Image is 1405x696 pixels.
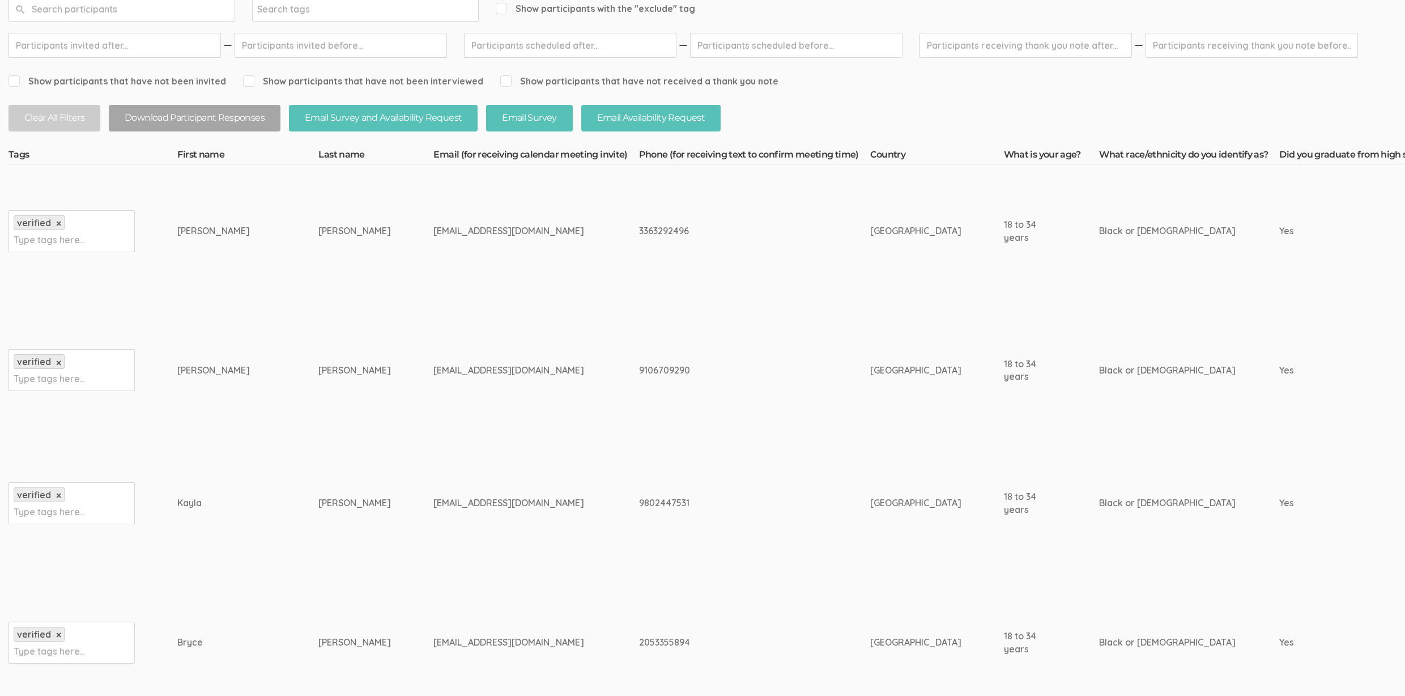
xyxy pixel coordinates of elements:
th: What is your age? [1004,148,1100,164]
input: Participants scheduled before... [690,33,902,58]
iframe: Chat Widget [1348,642,1405,696]
input: Type tags here... [14,232,84,247]
th: Email (for receiving calendar meeting invite) [433,148,638,164]
span: Show participants that have not been invited [8,75,226,88]
img: dash.svg [222,33,233,58]
div: [PERSON_NAME] [318,636,391,649]
span: Show participants that have not been interviewed [243,75,483,88]
input: Type tags here... [14,371,84,386]
div: [EMAIL_ADDRESS][DOMAIN_NAME] [433,496,596,510]
a: × [56,630,61,640]
button: Email Survey and Availability Request [289,105,478,131]
img: dash.svg [678,33,689,58]
div: 2053355894 [639,636,828,649]
div: Black or [DEMOGRAPHIC_DATA] [1099,636,1237,649]
div: [PERSON_NAME] [318,496,391,510]
div: Yes [1279,364,1404,377]
span: verified [17,489,51,500]
span: Show participants that have not received a thank you note [500,75,778,88]
div: Kayla [177,496,276,510]
span: verified [17,356,51,367]
div: 18 to 34 years [1004,630,1057,656]
span: verified [17,629,51,640]
input: Participants invited before... [235,33,447,58]
img: dash.svg [1133,33,1144,58]
div: [PERSON_NAME] [318,224,391,237]
div: [GEOGRAPHIC_DATA] [870,224,961,237]
button: Clear All Filters [8,105,100,131]
th: Phone (for receiving text to confirm meeting time) [639,148,870,164]
input: Search tags [257,2,328,16]
div: [EMAIL_ADDRESS][DOMAIN_NAME] [433,636,596,649]
span: Show participants with the "exclude" tag [496,2,695,15]
div: [PERSON_NAME] [177,364,276,377]
input: Type tags here... [14,504,84,519]
div: [EMAIL_ADDRESS][DOMAIN_NAME] [433,364,596,377]
a: × [56,219,61,228]
a: × [56,358,61,368]
div: Yes [1279,224,1404,237]
div: [GEOGRAPHIC_DATA] [870,364,961,377]
div: 18 to 34 years [1004,218,1057,244]
th: What race/ethnicity do you identify as? [1099,148,1279,164]
button: Download Participant Responses [109,105,280,131]
div: Black or [DEMOGRAPHIC_DATA] [1099,224,1237,237]
div: [PERSON_NAME] [177,224,276,237]
div: Yes [1279,636,1404,649]
th: Tags [8,148,177,164]
div: [GEOGRAPHIC_DATA] [870,636,961,649]
div: 18 to 34 years [1004,490,1057,516]
th: First name [177,148,318,164]
input: Participants receiving thank you note before... [1146,33,1358,58]
a: × [56,491,61,500]
div: Black or [DEMOGRAPHIC_DATA] [1099,496,1237,510]
th: Country [870,148,1004,164]
input: Participants invited after... [8,33,221,58]
div: Black or [DEMOGRAPHIC_DATA] [1099,364,1237,377]
button: Email Availability Request [581,105,721,131]
div: [GEOGRAPHIC_DATA] [870,496,961,510]
button: Email Survey [486,105,572,131]
div: [PERSON_NAME] [318,364,391,377]
div: 3363292496 [639,224,828,237]
div: 9106709290 [639,364,828,377]
th: Last name [318,148,433,164]
div: 9802447531 [639,496,828,510]
div: Yes [1279,496,1404,510]
div: 18 to 34 years [1004,358,1057,384]
input: Type tags here... [14,644,84,659]
div: [EMAIL_ADDRESS][DOMAIN_NAME] [433,224,596,237]
div: Bryce [177,636,276,649]
span: verified [17,217,51,228]
input: Participants receiving thank you note after... [919,33,1132,58]
input: Participants scheduled after... [464,33,676,58]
